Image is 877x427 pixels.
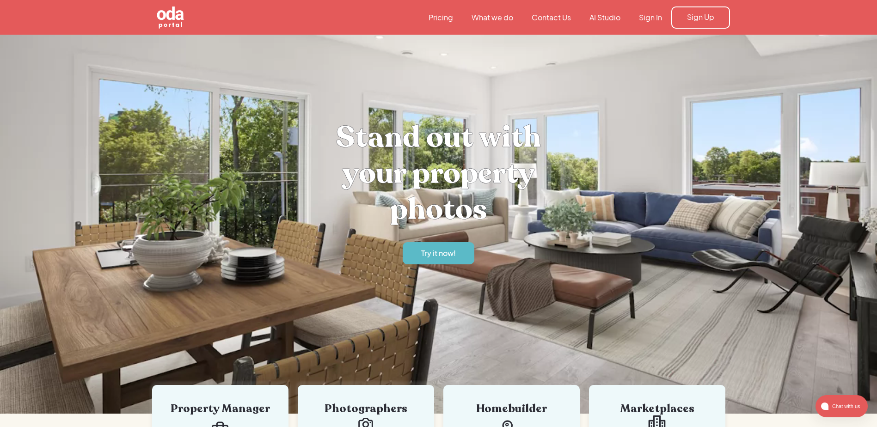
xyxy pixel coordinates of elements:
a: Contact Us [522,12,580,23]
a: Try it now! [403,242,474,264]
div: Homebuilder [457,403,566,415]
a: What we do [462,12,522,23]
a: Sign In [630,12,671,23]
h1: Stand out with your property photos [300,119,577,227]
a: home [147,6,235,30]
span: Chat with us [828,401,862,411]
div: Photographers [312,403,420,415]
div: Try it now! [421,248,456,258]
div: Property Manager [166,403,275,415]
a: AI Studio [580,12,630,23]
div: Marketplaces [603,403,711,415]
button: atlas-launcher [816,395,868,417]
div: Sign Up [687,12,714,22]
a: Pricing [419,12,462,23]
a: Sign Up [671,6,730,29]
